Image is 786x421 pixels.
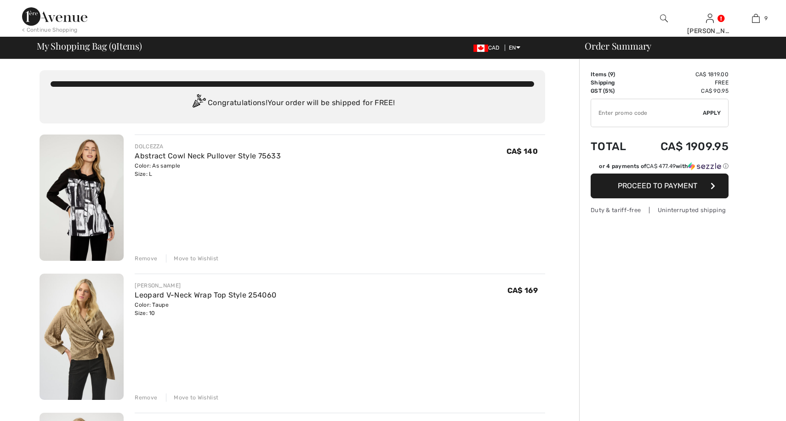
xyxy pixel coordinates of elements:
img: search the website [660,13,668,24]
div: < Continue Shopping [22,26,78,34]
td: GST (5%) [591,87,638,95]
img: Abstract Cowl Neck Pullover Style 75633 [40,135,124,261]
img: My Bag [752,13,760,24]
div: [PERSON_NAME] [687,26,732,36]
td: Total [591,131,638,162]
img: 1ère Avenue [22,7,87,26]
td: Free [638,79,729,87]
td: Items ( ) [591,70,638,79]
span: 9 [112,39,116,51]
img: My Info [706,13,714,24]
span: CA$ 477.49 [646,163,676,169]
div: Color: As sample Size: L [135,162,281,178]
td: CA$ 1909.95 [638,131,729,162]
a: 9 [733,13,778,24]
span: Proceed to Payment [618,181,697,190]
div: or 4 payments of with [599,162,729,170]
span: 9 [764,14,768,22]
div: Move to Wishlist [166,254,218,263]
span: Apply [703,109,721,117]
a: Sign In [706,14,714,22]
span: CA$ 169 [507,286,538,295]
img: Canadian Dollar [473,45,488,52]
span: CA$ 140 [507,147,538,156]
span: CAD [473,45,503,51]
td: Shipping [591,79,638,87]
a: Leopard V-Neck Wrap Top Style 254060 [135,291,276,299]
img: Leopard V-Neck Wrap Top Style 254060 [40,274,124,400]
img: Congratulation2.svg [189,94,208,112]
div: or 4 payments ofCA$ 477.49withSezzle Click to learn more about Sezzle [591,162,729,174]
span: EN [509,45,520,51]
div: Remove [135,393,157,402]
a: Abstract Cowl Neck Pullover Style 75633 [135,152,281,160]
div: DOLCEZZA [135,142,281,151]
button: Proceed to Payment [591,174,729,198]
td: CA$ 90.95 [638,87,729,95]
div: Remove [135,254,157,263]
div: Color: Taupe Size: 10 [135,301,276,317]
span: 9 [610,71,613,78]
td: CA$ 1819.00 [638,70,729,79]
span: My Shopping Bag ( Items) [37,41,142,51]
div: [PERSON_NAME] [135,281,276,290]
div: Move to Wishlist [166,393,218,402]
input: Promo code [591,99,703,127]
div: Congratulations! Your order will be shipped for FREE! [51,94,534,112]
img: Sezzle [688,162,721,170]
div: Order Summary [574,41,780,51]
div: Duty & tariff-free | Uninterrupted shipping [591,206,729,214]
